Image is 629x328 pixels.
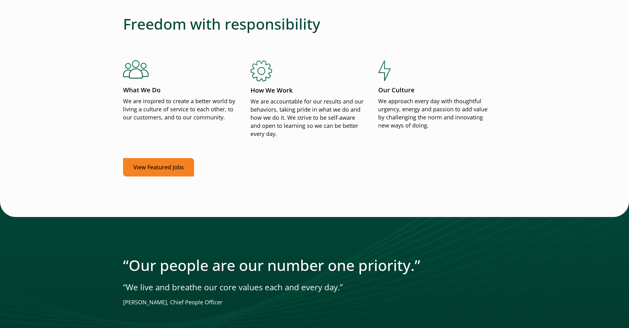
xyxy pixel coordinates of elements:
p: We are accountable for our results and our behaviors, taking pride in what we do and how we do it... [250,98,365,138]
p: We are inspired to create a better world by living a culture of service to each other, to our cus... [123,97,238,122]
h2: “Our people are our number one priority.” [123,256,506,274]
p: What We Do [123,86,238,95]
p: How We Work [250,86,365,95]
img: Our Culture [378,60,391,81]
img: How We Work [250,60,272,81]
p: Our Culture [378,86,493,95]
img: What We Do [123,60,149,79]
p: “We live and breathe our core values each and every day.” [123,282,506,293]
h2: Freedom with responsibility [123,15,506,33]
p: [PERSON_NAME], Chief People Officer [123,298,506,306]
p: We approach every day with thoughtful urgency, energy and passion to add value by challenging the... [378,97,493,130]
a: View Featured Jobs [123,158,194,176]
